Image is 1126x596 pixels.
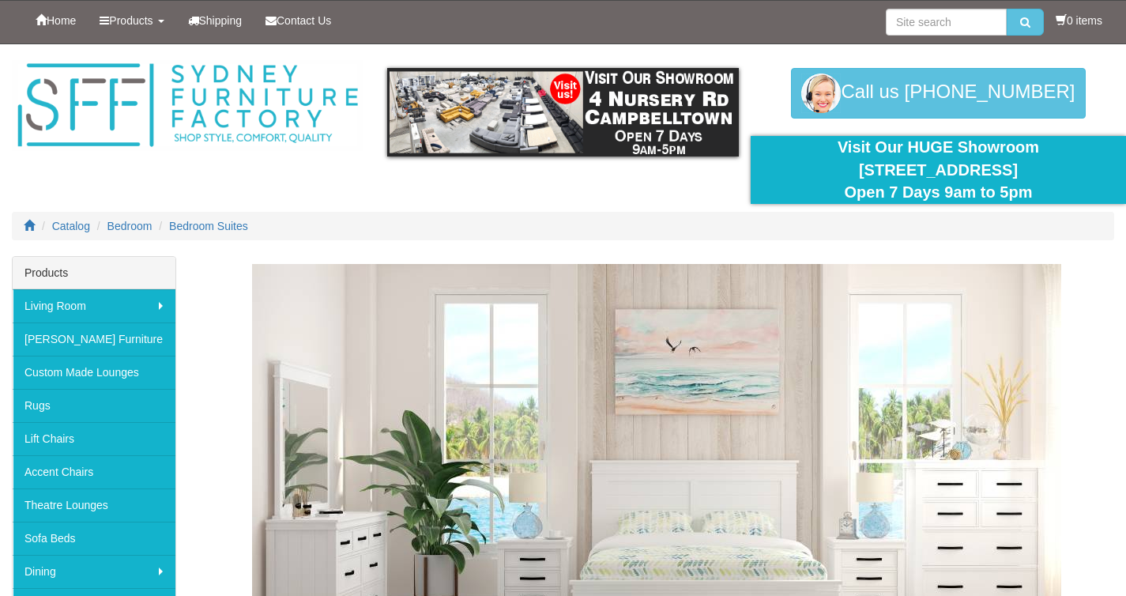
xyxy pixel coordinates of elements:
[109,14,153,27] span: Products
[13,389,175,422] a: Rugs
[176,1,254,40] a: Shipping
[199,14,243,27] span: Shipping
[254,1,343,40] a: Contact Us
[886,9,1007,36] input: Site search
[12,60,363,151] img: Sydney Furniture Factory
[88,1,175,40] a: Products
[13,522,175,555] a: Sofa Beds
[13,488,175,522] a: Theatre Lounges
[13,289,175,323] a: Living Room
[13,257,175,289] div: Products
[13,455,175,488] a: Accent Chairs
[1056,13,1102,28] li: 0 items
[169,220,248,232] a: Bedroom Suites
[13,422,175,455] a: Lift Chairs
[277,14,331,27] span: Contact Us
[52,220,90,232] a: Catalog
[387,68,739,157] img: showroom.gif
[13,356,175,389] a: Custom Made Lounges
[13,555,175,588] a: Dining
[47,14,76,27] span: Home
[13,323,175,356] a: [PERSON_NAME] Furniture
[763,136,1114,204] div: Visit Our HUGE Showroom [STREET_ADDRESS] Open 7 Days 9am to 5pm
[107,220,153,232] a: Bedroom
[24,1,88,40] a: Home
